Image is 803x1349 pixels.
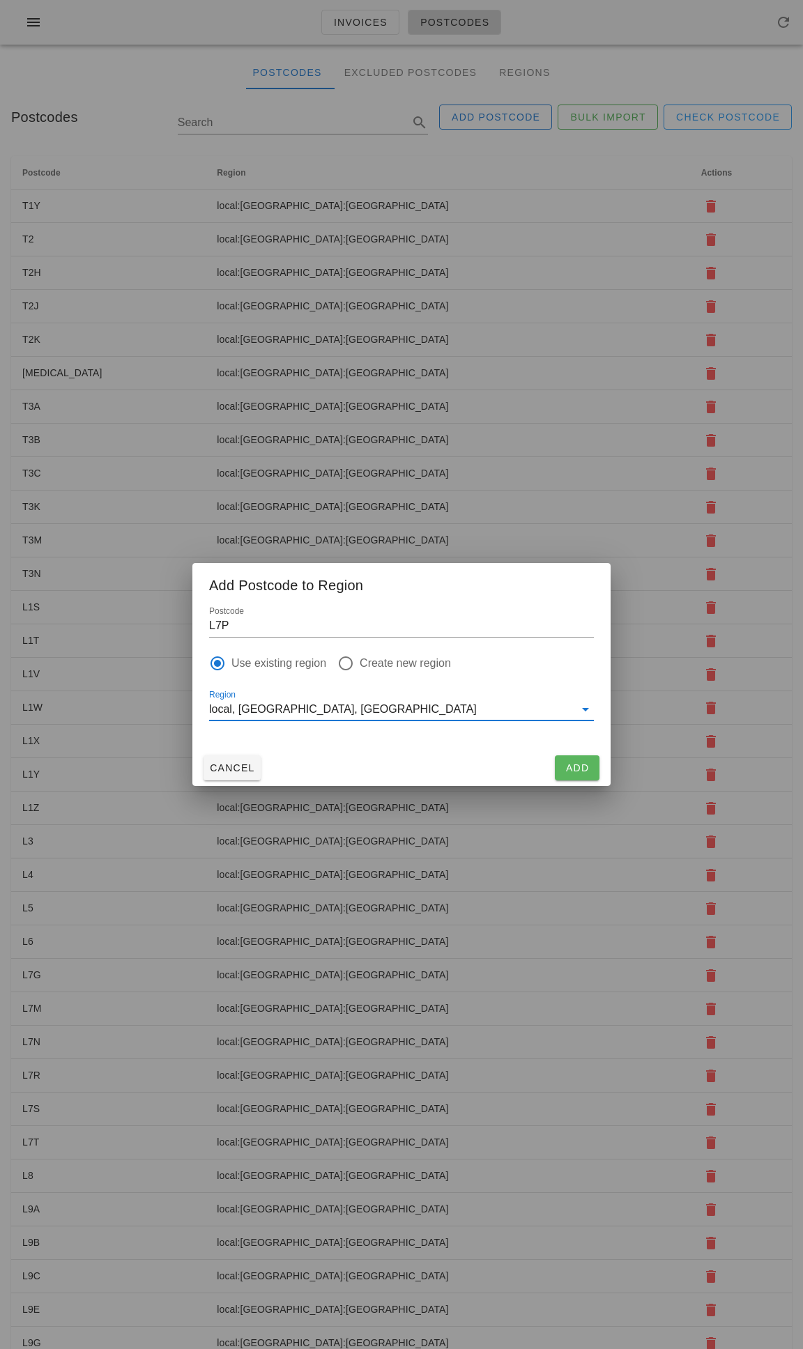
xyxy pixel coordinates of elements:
div: Add Postcode to Region [192,563,611,603]
div: Regionlocal, [GEOGRAPHIC_DATA], [GEOGRAPHIC_DATA] [209,698,594,720]
label: Region [209,690,236,700]
label: Create new region [360,656,451,670]
label: Use existing region [231,656,326,670]
label: Postcode [209,606,244,617]
button: Cancel [204,755,261,780]
span: Cancel [209,762,255,773]
span: Add [560,762,594,773]
div: local, [GEOGRAPHIC_DATA], [GEOGRAPHIC_DATA] [209,703,477,716]
button: Add [555,755,599,780]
